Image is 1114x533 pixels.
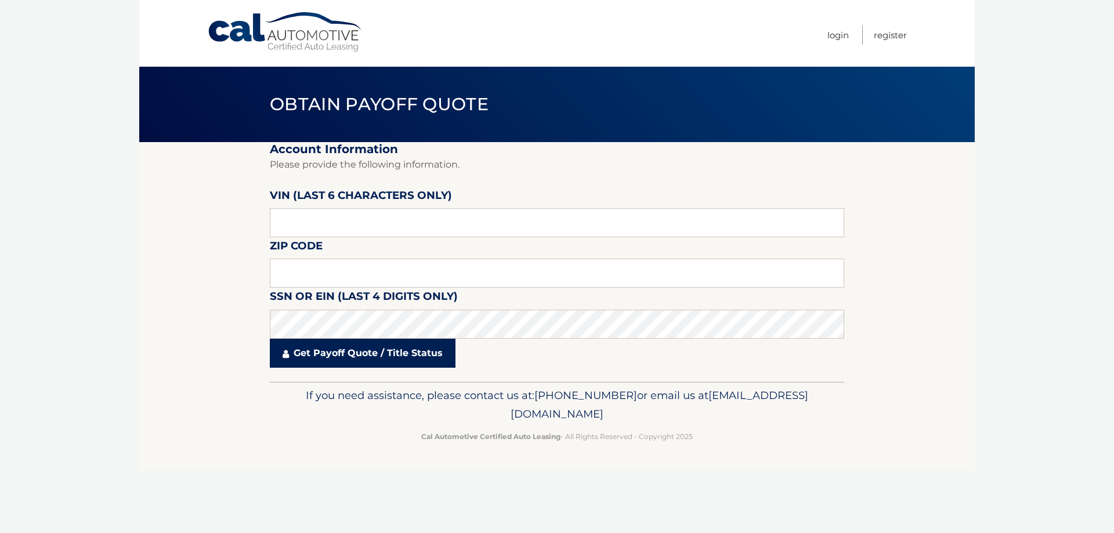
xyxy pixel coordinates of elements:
a: Get Payoff Quote / Title Status [270,339,455,368]
a: Login [827,26,849,45]
span: [PHONE_NUMBER] [534,389,637,402]
strong: Cal Automotive Certified Auto Leasing [421,432,560,441]
p: - All Rights Reserved - Copyright 2025 [277,430,837,443]
p: Please provide the following information. [270,157,844,173]
label: SSN or EIN (last 4 digits only) [270,288,458,309]
h2: Account Information [270,142,844,157]
span: Obtain Payoff Quote [270,93,489,115]
label: Zip Code [270,237,323,259]
a: Register [874,26,907,45]
a: Cal Automotive [207,12,364,53]
p: If you need assistance, please contact us at: or email us at [277,386,837,423]
label: VIN (last 6 characters only) [270,187,452,208]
